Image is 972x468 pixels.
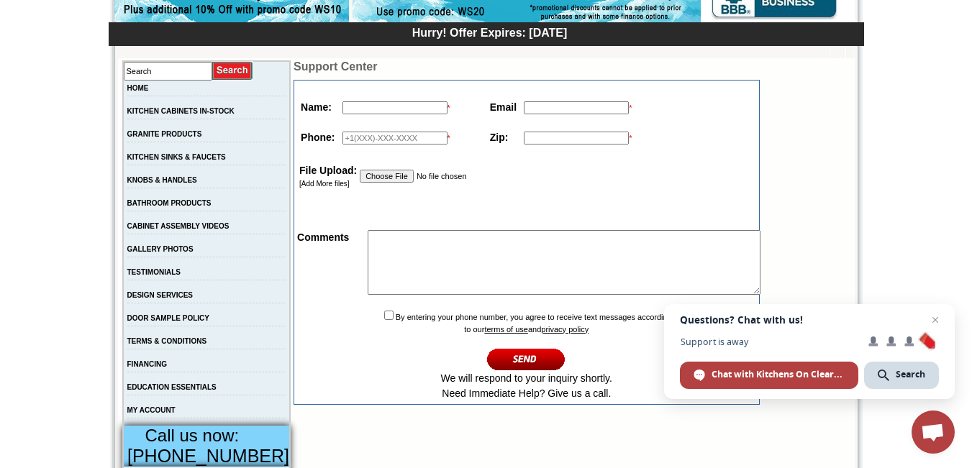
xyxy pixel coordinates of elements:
[212,61,253,81] input: Submit
[301,101,332,113] strong: Name:
[127,406,176,414] a: MY ACCOUNT
[301,132,335,143] strong: Phone:
[299,165,357,176] strong: File Upload:
[680,362,858,389] span: Chat with Kitchens On Clearance
[487,347,566,371] input: Continue
[127,176,197,184] a: KNOBS & HANDLES
[127,245,194,253] a: GALLERY PHOTOS
[342,132,448,144] input: +1(XXX)-XXX-XXXX
[145,426,240,445] span: Call us now:
[127,446,289,466] span: [PHONE_NUMBER]
[127,199,212,207] a: BATHROOM PRODUCTS
[680,336,858,347] span: Support is away
[490,132,509,143] strong: Zip:
[127,268,181,276] a: TESTIMONIALS
[127,360,168,368] a: FINANCING
[297,231,349,243] strong: Comments
[484,325,528,334] a: terms of use
[912,410,955,454] a: Open chat
[490,101,517,113] strong: Email
[541,325,589,334] a: privacy policy
[294,60,759,73] td: Support Center
[864,362,939,389] span: Search
[296,307,757,403] td: By entering your phone number, you agree to receive text messages according to our and
[127,314,209,322] a: DOOR SAMPLE POLICY
[116,24,864,40] div: Hurry! Offer Expires: [DATE]
[127,153,226,161] a: KITCHEN SINKS & FAUCETS
[127,337,207,345] a: TERMS & CONDITIONS
[127,383,217,391] a: EDUCATION ESSENTIALS
[127,222,230,230] a: CABINET ASSEMBLY VIDEOS
[127,84,149,92] a: HOME
[127,291,194,299] a: DESIGN SERVICES
[712,368,845,381] span: Chat with Kitchens On Clearance
[441,372,612,399] span: We will respond to your inquiry shortly. Need Immediate Help? Give us a call.
[680,314,939,326] span: Questions? Chat with us!
[299,180,349,188] a: [Add More files]
[896,368,925,381] span: Search
[127,130,202,138] a: GRANITE PRODUCTS
[127,107,235,115] a: KITCHEN CABINETS IN-STOCK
